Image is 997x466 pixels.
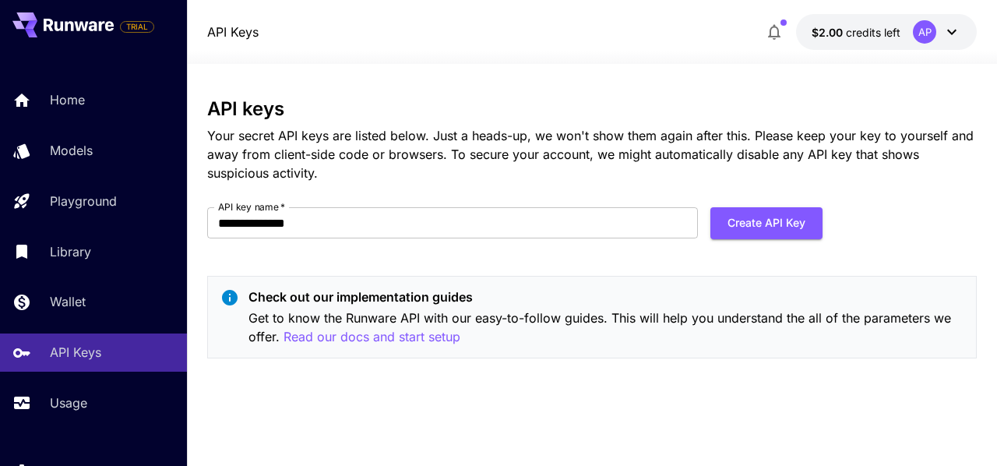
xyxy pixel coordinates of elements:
[710,207,823,239] button: Create API Key
[50,90,85,109] p: Home
[207,126,977,182] p: Your secret API keys are listed below. Just a heads-up, we won't show them again after this. Plea...
[284,327,460,347] button: Read our docs and start setup
[846,26,900,39] span: credits left
[50,141,93,160] p: Models
[207,98,977,120] h3: API keys
[796,14,977,50] button: $2.00AP
[50,292,86,311] p: Wallet
[50,192,117,210] p: Playground
[248,288,964,306] p: Check out our implementation guides
[812,26,846,39] span: $2.00
[50,242,91,261] p: Library
[207,23,259,41] a: API Keys
[120,17,154,36] span: Add your payment card to enable full platform functionality.
[121,21,153,33] span: TRIAL
[50,343,101,362] p: API Keys
[207,23,259,41] nav: breadcrumb
[50,394,87,412] p: Usage
[248,309,964,347] p: Get to know the Runware API with our easy-to-follow guides. This will help you understand the all...
[913,20,936,44] div: AP
[812,24,900,41] div: $2.00
[218,200,285,214] label: API key name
